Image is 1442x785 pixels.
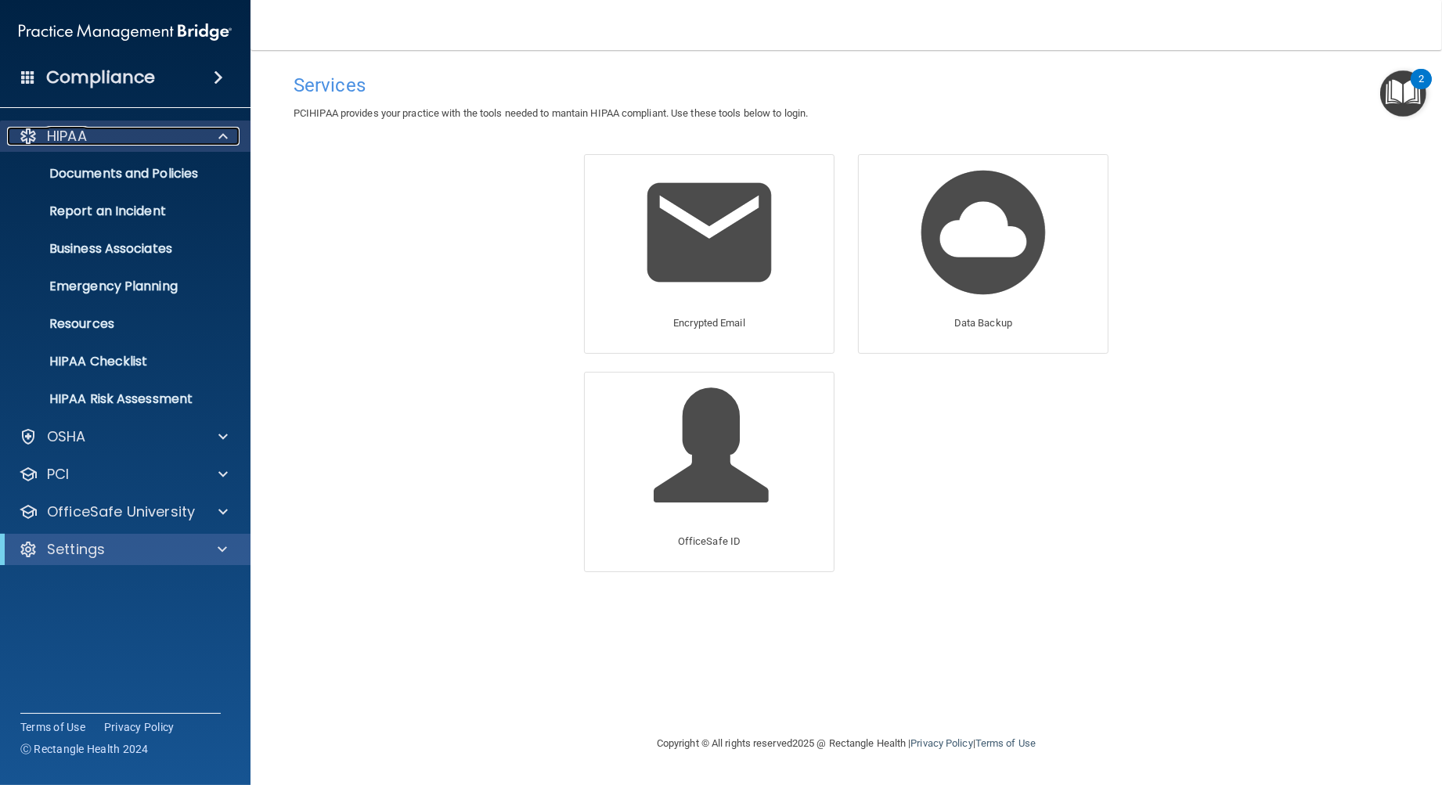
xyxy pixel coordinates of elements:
p: Encrypted Email [673,314,745,333]
a: Terms of Use [975,737,1036,749]
p: PCI [47,465,69,484]
button: Open Resource Center, 2 new notifications [1380,70,1426,117]
a: Data Backup Data Backup [858,154,1109,354]
iframe: Drift Widget Chat Controller [1364,677,1423,736]
a: Encrypted Email Encrypted Email [584,154,835,354]
p: Settings [47,540,105,559]
p: Report an Incident [10,203,224,219]
p: Resources [10,316,224,332]
p: Emergency Planning [10,279,224,294]
span: Ⓒ Rectangle Health 2024 [20,741,149,757]
p: Documents and Policies [10,166,224,182]
a: OfficeSafe University [19,502,228,521]
p: HIPAA Risk Assessment [10,391,224,407]
img: Data Backup [909,158,1058,307]
img: PMB logo [19,16,232,48]
a: OSHA [19,427,228,446]
span: PCIHIPAA provides your practice with the tools needed to mantain HIPAA compliant. Use these tools... [294,107,808,119]
p: OSHA [47,427,86,446]
p: OfficeSafe University [47,502,195,521]
a: Settings [19,540,227,559]
a: Privacy Policy [104,719,175,735]
a: Privacy Policy [910,737,972,749]
div: Copyright © All rights reserved 2025 @ Rectangle Health | | [561,718,1132,769]
h4: Services [294,75,1399,95]
p: OfficeSafe ID [678,532,741,551]
p: Business Associates [10,241,224,257]
a: HIPAA [19,127,228,146]
a: Terms of Use [20,719,85,735]
p: HIPAA Checklist [10,354,224,369]
img: Encrypted Email [635,158,784,307]
p: Data Backup [954,314,1012,333]
p: HIPAA [47,127,87,146]
a: OfficeSafe ID [584,372,835,571]
h4: Compliance [46,67,155,88]
a: PCI [19,465,228,484]
div: 2 [1419,79,1424,99]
